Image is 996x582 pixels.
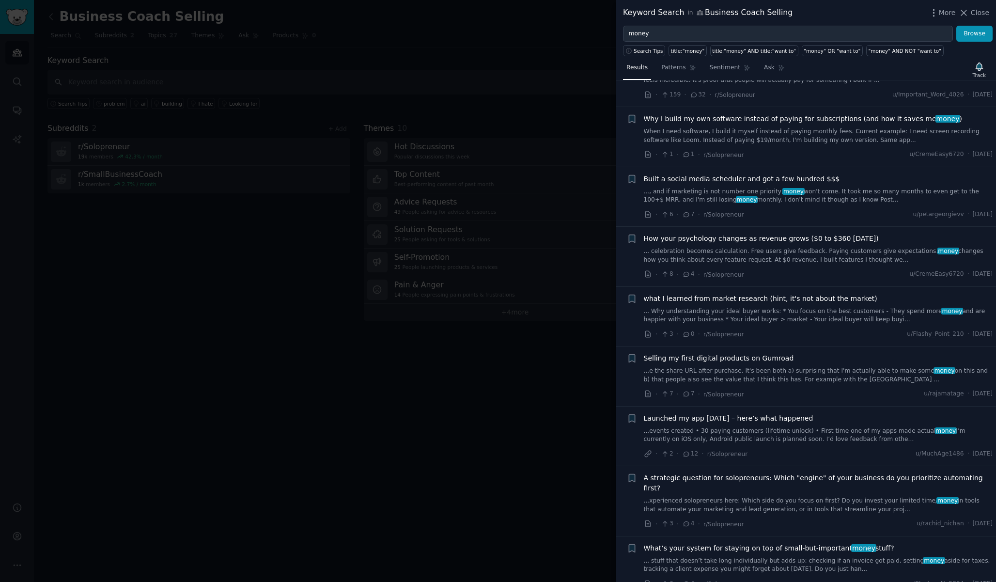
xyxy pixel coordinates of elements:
[655,449,657,459] span: ·
[644,234,879,244] span: How your psychology changes as revenue grows ($0 to $360 [DATE])
[682,450,698,458] span: 12
[655,90,657,100] span: ·
[935,427,957,434] span: money
[973,450,993,458] span: [DATE]
[661,450,673,458] span: 2
[973,91,993,99] span: [DATE]
[923,557,945,564] span: money
[935,115,960,123] span: money
[661,270,673,279] span: 8
[644,497,993,514] a: ...xperienced solopreneurs here: Which side do you focus on first? Do you invest your limited tim...
[892,91,964,99] span: u/Important_Word_4026
[644,473,993,493] a: A strategic question for solopreneurs: Which "engine" of your business do you prioritize automati...
[967,519,969,528] span: ·
[973,390,993,398] span: [DATE]
[655,150,657,160] span: ·
[682,270,694,279] span: 4
[644,427,993,444] a: ...events created • 30 paying customers (lifetime unlock) • First time one of my apps made actual...
[967,330,969,339] span: ·
[936,497,958,504] span: money
[924,390,964,398] span: u/rajamatage
[967,450,969,458] span: ·
[644,127,993,144] a: When I need software, I build it myself instead of paying monthly fees. Current example: I need s...
[661,519,673,528] span: 3
[677,519,679,529] span: ·
[967,390,969,398] span: ·
[969,60,989,80] button: Track
[916,450,964,458] span: u/MuchAge1486
[967,91,969,99] span: ·
[644,174,840,184] a: Built a social media scheduler and got a few hundred $$$
[703,271,744,278] span: r/Solopreneur
[677,209,679,220] span: ·
[623,7,793,19] div: Keyword Search Business Coach Selling
[941,308,963,315] span: money
[851,544,876,552] span: money
[701,449,703,459] span: ·
[644,294,877,304] a: what I learned from market research (hint, it's not about the market)
[698,329,700,339] span: ·
[623,60,651,80] a: Results
[644,114,963,124] a: Why I build my own software instead of paying for subscriptions (and how it saves memoney)
[715,92,755,98] span: r/Solopreneur
[698,519,700,529] span: ·
[973,330,993,339] span: [DATE]
[644,367,993,384] a: ...e the share URL after purchase. It's been both a) surprising that I'm actually able to make so...
[703,331,744,338] span: r/Solopreneur
[866,45,944,56] a: "money" AND NOT "want to"
[661,150,673,159] span: 1
[907,330,964,339] span: u/Flashy_Point_210
[929,8,956,18] button: More
[682,210,694,219] span: 7
[661,63,685,72] span: Patterns
[959,8,989,18] button: Close
[658,60,699,80] a: Patterns
[684,90,686,100] span: ·
[913,210,964,219] span: u/petargeorgievv
[802,45,863,56] a: "money" OR "want to"
[644,247,993,264] a: ... celebration becomes calculation. Free users give feedback. Paying customers give expectations...
[655,329,657,339] span: ·
[682,150,694,159] span: 1
[677,389,679,399] span: ·
[655,389,657,399] span: ·
[644,188,993,204] a: ..., and if marketing is not number one priority,moneywon't come. It took me so many months to ev...
[661,91,681,99] span: 159
[973,150,993,159] span: [DATE]
[669,45,707,56] a: title:"money"
[682,330,694,339] span: 0
[698,389,700,399] span: ·
[644,543,894,553] span: What’s your system for staying on top of small-but-important stuff?
[736,196,758,203] span: money
[712,47,796,54] div: title:"money" AND title:"want to"
[661,390,673,398] span: 7
[956,26,993,42] button: Browse
[623,45,665,56] button: Search Tips
[677,449,679,459] span: ·
[782,188,804,195] span: money
[698,150,700,160] span: ·
[677,150,679,160] span: ·
[973,210,993,219] span: [DATE]
[710,63,740,72] span: Sentiment
[671,47,705,54] div: title:"money"
[644,114,963,124] span: Why I build my own software instead of paying for subscriptions (and how it saves me )
[644,353,794,363] a: Selling my first digital products on Gumroad
[677,329,679,339] span: ·
[677,269,679,280] span: ·
[687,9,693,17] span: in
[709,90,711,100] span: ·
[623,26,953,42] input: Try a keyword related to your business
[937,248,959,254] span: money
[973,519,993,528] span: [DATE]
[703,152,744,158] span: r/Solopreneur
[804,47,860,54] div: "money" OR "want to"
[868,47,941,54] div: "money" AND NOT "want to"
[764,63,775,72] span: Ask
[967,270,969,279] span: ·
[917,519,964,528] span: u/rachid_nichan
[690,91,706,99] span: 32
